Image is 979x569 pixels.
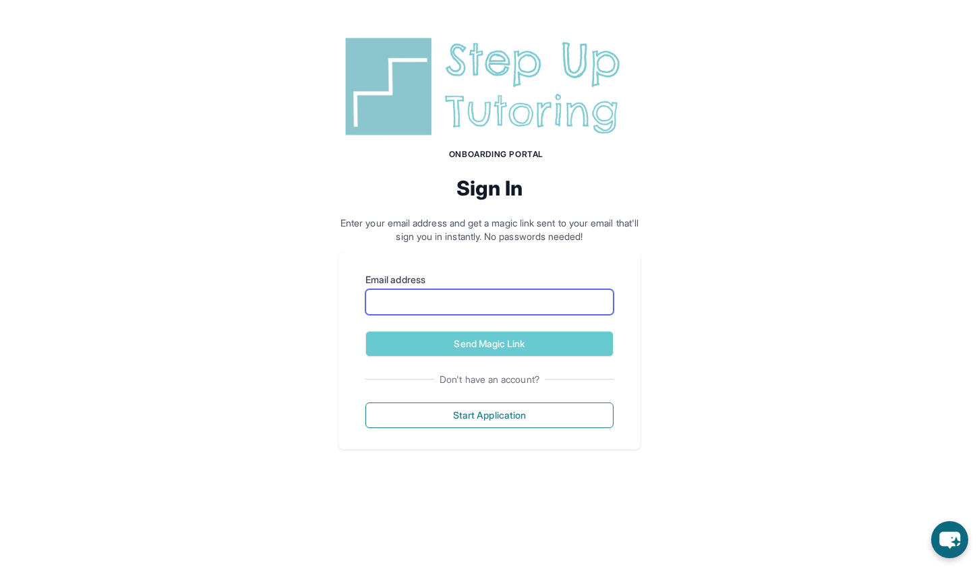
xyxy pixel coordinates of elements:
label: Email address [365,273,614,287]
button: Send Magic Link [365,331,614,357]
img: Step Up Tutoring horizontal logo [338,32,641,141]
h1: Onboarding Portal [352,149,641,160]
span: Don't have an account? [434,373,545,386]
h2: Sign In [338,176,641,200]
p: Enter your email address and get a magic link sent to your email that'll sign you in instantly. N... [338,216,641,243]
button: Start Application [365,402,614,428]
button: chat-button [931,521,968,558]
